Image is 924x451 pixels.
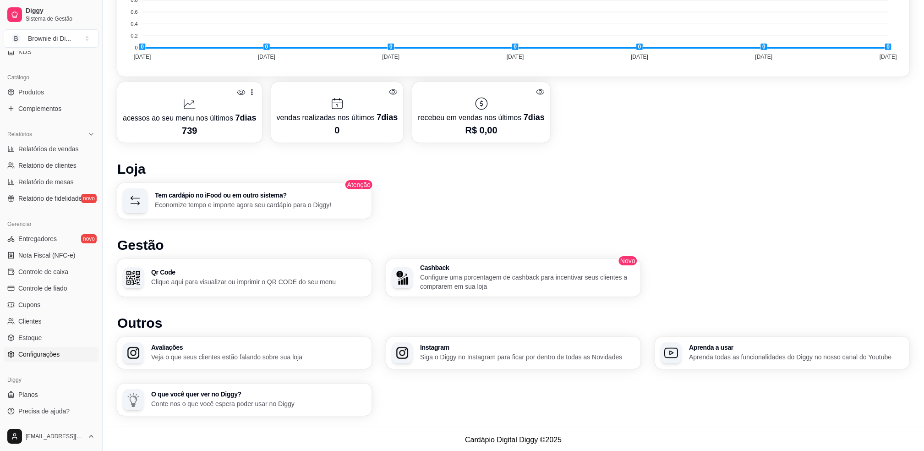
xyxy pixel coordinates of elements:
[18,88,44,97] span: Produtos
[135,45,137,50] tspan: 0
[420,344,635,351] h3: Instagram
[18,350,60,359] span: Configurações
[4,264,98,279] a: Controle de caixa
[117,384,372,416] button: O que você quer ver no Diggy?O que você quer ver no Diggy?Conte nos o que você espera poder usar ...
[155,192,366,198] h3: Tem cardápio no iFood ou em outro sistema?
[18,390,38,399] span: Planos
[151,399,366,408] p: Conte nos o que você espera poder usar no Diggy
[4,191,98,206] a: Relatório de fidelidadenovo
[131,33,137,38] tspan: 0.2
[4,142,98,156] a: Relatórios de vendas
[344,179,373,190] span: Atenção
[18,161,77,170] span: Relatório de clientes
[126,393,140,407] img: O que você quer ver no Diggy?
[117,237,909,253] h1: Gestão
[386,259,640,297] button: CashbackCashbackConfigure uma porcentagem de cashback para incentivar seus clientes a comprarem e...
[755,54,772,60] tspan: [DATE]
[117,259,372,297] button: Qr CodeQr CodeClique aqui para visualizar ou imprimir o QR CODE do seu menu
[382,54,399,60] tspan: [DATE]
[277,111,398,124] p: vendas realizadas nos últimos
[4,158,98,173] a: Relatório de clientes
[26,433,84,440] span: [EMAIL_ADDRESS][DOMAIN_NAME]
[631,54,648,60] tspan: [DATE]
[4,217,98,231] div: Gerenciar
[655,337,909,369] button: Aprenda a usarAprenda a usarAprenda todas as funcionalidades do Diggy no nosso canal do Youtube
[689,352,904,362] p: Aprenda todas as funcionalidades do Diggy no nosso canal do Youtube
[4,231,98,246] a: Entregadoresnovo
[4,85,98,99] a: Produtos
[689,344,904,351] h3: Aprenda a usar
[18,251,75,260] span: Nota Fiscal (NFC-e)
[18,194,82,203] span: Relatório de fidelidade
[664,346,678,360] img: Aprenda a usar
[4,101,98,116] a: Complementos
[131,9,137,15] tspan: 0.6
[4,314,98,329] a: Clientes
[524,113,545,122] span: 7 dias
[4,347,98,362] a: Configurações
[507,54,524,60] tspan: [DATE]
[18,333,42,342] span: Estoque
[4,248,98,263] a: Nota Fiscal (NFC-e)
[117,183,372,219] button: Tem cardápio no iFood ou em outro sistema?Economize tempo e importe agora seu cardápio para o Diggy!
[18,104,61,113] span: Complementos
[4,425,98,447] button: [EMAIL_ADDRESS][DOMAIN_NAME]
[395,346,409,360] img: Instagram
[277,124,398,137] p: 0
[117,161,909,177] h1: Loja
[618,255,638,266] span: Novo
[134,54,151,60] tspan: [DATE]
[258,54,275,60] tspan: [DATE]
[18,317,42,326] span: Clientes
[151,269,366,275] h3: Qr Code
[26,7,95,15] span: Diggy
[18,234,57,243] span: Entregadores
[235,113,256,122] span: 7 dias
[151,391,366,397] h3: O que você quer ver no Diggy?
[4,404,98,418] a: Precisa de ajuda?
[18,177,74,187] span: Relatório de mesas
[4,330,98,345] a: Estoque
[151,352,366,362] p: Veja o que seus clientes estão falando sobre sua loja
[418,124,544,137] p: R$ 0,00
[117,337,372,369] button: AvaliaçõesAvaliaçõesVeja o que seus clientes estão falando sobre sua loja
[26,15,95,22] span: Sistema de Gestão
[131,21,137,27] tspan: 0.4
[123,124,257,137] p: 739
[395,271,409,285] img: Cashback
[151,344,366,351] h3: Avaliações
[4,70,98,85] div: Catálogo
[420,264,635,271] h3: Cashback
[4,175,98,189] a: Relatório de mesas
[377,113,398,122] span: 7 dias
[18,144,79,154] span: Relatórios de vendas
[18,300,40,309] span: Cupons
[117,315,909,331] h1: Outros
[18,47,32,56] span: KDS
[126,271,140,285] img: Qr Code
[4,373,98,387] div: Diggy
[418,111,544,124] p: recebeu em vendas nos últimos
[4,387,98,402] a: Planos
[4,4,98,26] a: DiggySistema de Gestão
[151,277,366,286] p: Clique aqui para visualizar ou imprimir o QR CODE do seu menu
[18,407,70,416] span: Precisa de ajuda?
[7,131,32,138] span: Relatórios
[126,346,140,360] img: Avaliações
[18,267,68,276] span: Controle de caixa
[420,273,635,291] p: Configure uma porcentagem de cashback para incentivar seus clientes a comprarem em sua loja
[11,34,21,43] span: B
[155,200,366,209] p: Economize tempo e importe agora seu cardápio para o Diggy!
[18,284,67,293] span: Controle de fiado
[123,111,257,124] p: acessos ao seu menu nos últimos
[4,29,98,48] button: Select a team
[4,281,98,296] a: Controle de fiado
[880,54,897,60] tspan: [DATE]
[4,44,98,59] a: KDS
[4,297,98,312] a: Cupons
[28,34,71,43] div: Brownie di Di ...
[420,352,635,362] p: Siga o Diggy no Instagram para ficar por dentro de todas as Novidades
[386,337,640,369] button: InstagramInstagramSiga o Diggy no Instagram para ficar por dentro de todas as Novidades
